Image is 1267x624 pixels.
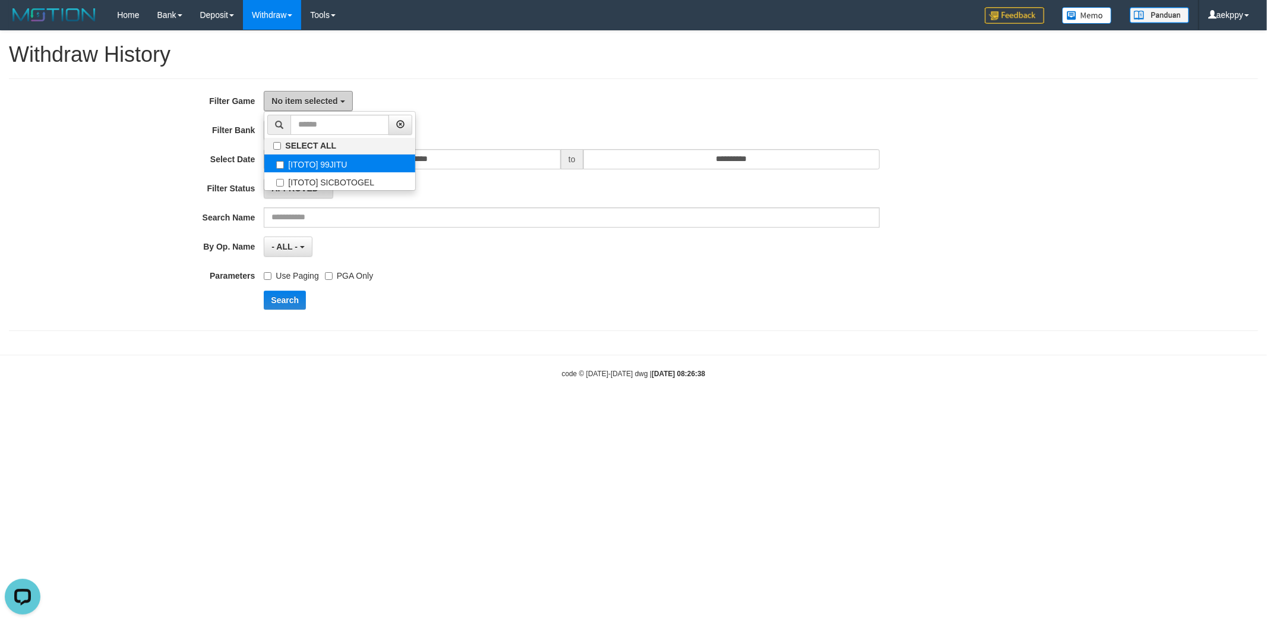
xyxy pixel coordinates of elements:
[276,179,284,187] input: [ITOTO] SICBOTOGEL
[271,96,337,106] span: No item selected
[5,5,40,40] button: Open LiveChat chat widget
[264,172,415,190] label: [ITOTO] SICBOTOGEL
[325,266,373,282] label: PGA Only
[264,266,318,282] label: Use Paging
[264,138,415,154] label: SELECT ALL
[264,237,312,257] button: - ALL -
[9,43,1258,67] h1: Withdraw History
[1130,7,1189,23] img: panduan.png
[271,242,298,251] span: - ALL -
[562,370,706,378] small: code © [DATE]-[DATE] dwg |
[264,155,415,172] label: [ITOTO] 99JITU
[264,91,352,111] button: No item selected
[561,149,583,169] span: to
[264,291,306,310] button: Search
[273,142,281,150] input: SELECT ALL
[264,272,271,280] input: Use Paging
[985,7,1044,24] img: Feedback.jpg
[652,370,705,378] strong: [DATE] 08:26:38
[1062,7,1112,24] img: Button%20Memo.svg
[271,184,318,193] span: APPROVED
[9,6,99,24] img: MOTION_logo.png
[325,272,333,280] input: PGA Only
[276,161,284,169] input: [ITOTO] 99JITU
